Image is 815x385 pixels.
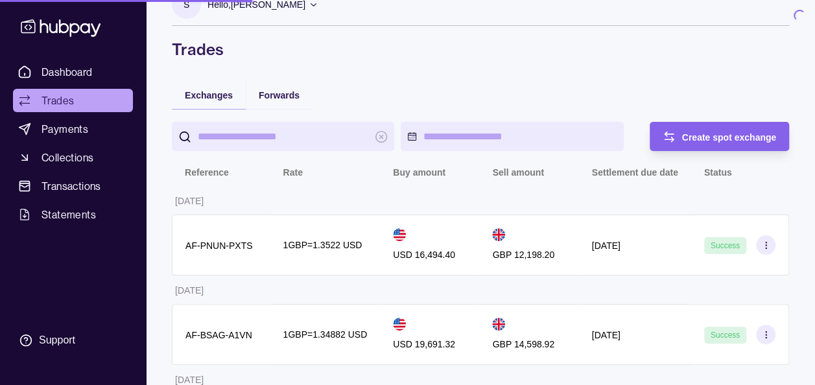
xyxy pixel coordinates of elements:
[393,228,406,241] img: us
[13,203,133,226] a: Statements
[185,240,252,251] p: AF-PNUN-PXTS
[13,327,133,354] a: Support
[185,330,252,340] p: AF-BSAG-A1VN
[41,207,96,222] span: Statements
[393,337,455,351] p: USD 19,691.32
[592,330,620,340] p: [DATE]
[492,248,554,262] p: GBP 12,198.20
[283,167,303,178] p: Rate
[711,331,740,340] span: Success
[393,248,455,262] p: USD 16,494.40
[682,132,777,143] span: Create spot exchange
[175,285,204,296] p: [DATE]
[185,167,229,178] p: Reference
[592,167,678,178] p: Settlement due date
[13,174,133,198] a: Transactions
[175,196,204,206] p: [DATE]
[492,318,505,331] img: gb
[711,241,740,250] span: Success
[592,240,620,251] p: [DATE]
[492,337,554,351] p: GBP 14,598.92
[259,90,300,100] span: Forwards
[283,327,368,342] p: 1 GBP = 1.34882 USD
[175,375,204,385] p: [DATE]
[198,122,368,151] input: search
[650,122,790,151] button: Create spot exchange
[41,150,93,165] span: Collections
[492,228,505,241] img: gb
[41,93,74,108] span: Trades
[492,167,543,178] p: Sell amount
[393,318,406,331] img: us
[393,167,445,178] p: Buy amount
[39,333,75,347] div: Support
[13,89,133,112] a: Trades
[41,64,93,80] span: Dashboard
[185,90,233,100] span: Exchanges
[41,121,88,137] span: Payments
[172,39,789,60] h1: Trades
[704,167,732,178] p: Status
[41,178,101,194] span: Transactions
[13,146,133,169] a: Collections
[283,238,362,252] p: 1 GBP = 1.3522 USD
[13,60,133,84] a: Dashboard
[13,117,133,141] a: Payments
